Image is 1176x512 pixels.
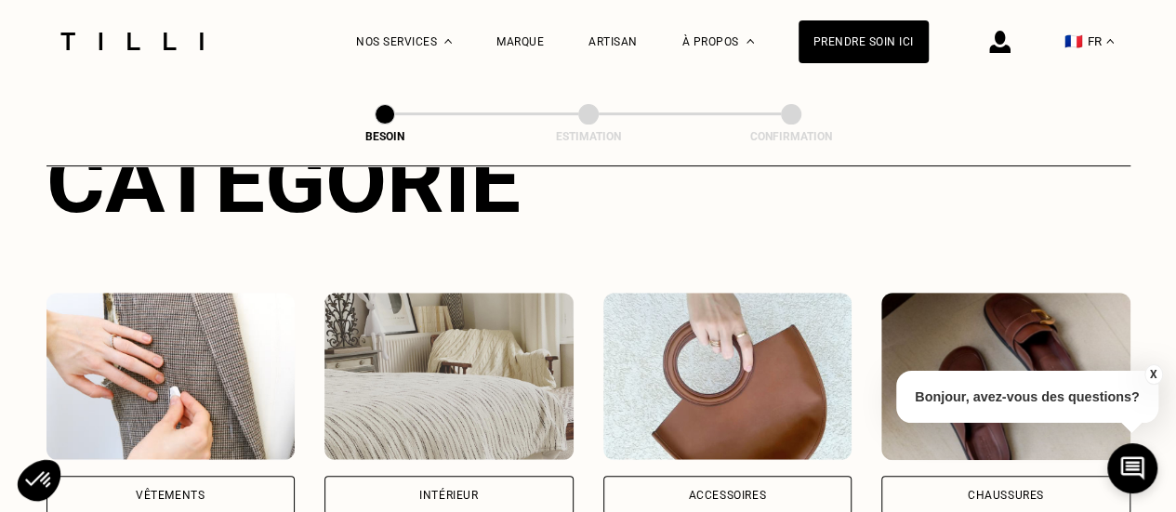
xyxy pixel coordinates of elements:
a: Marque [496,35,544,48]
img: icône connexion [989,31,1011,53]
a: Artisan [588,35,638,48]
div: Accessoires [688,490,766,501]
img: Menu déroulant à propos [747,39,754,44]
button: X [1143,364,1162,385]
div: Chaussures [968,490,1044,501]
img: Chaussures [881,293,1130,460]
a: Prendre soin ici [799,20,929,63]
p: Bonjour, avez-vous des questions? [896,371,1158,423]
div: Catégorie [46,129,1130,233]
img: Vêtements [46,293,296,460]
div: Confirmation [698,130,884,143]
div: Intérieur [419,490,478,501]
img: Logo du service de couturière Tilli [54,33,210,50]
div: Vêtements [136,490,205,501]
div: Besoin [292,130,478,143]
img: Menu déroulant [444,39,452,44]
span: 🇫🇷 [1064,33,1083,50]
img: Intérieur [324,293,574,460]
img: menu déroulant [1106,39,1114,44]
div: Estimation [496,130,681,143]
img: Accessoires [603,293,852,460]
